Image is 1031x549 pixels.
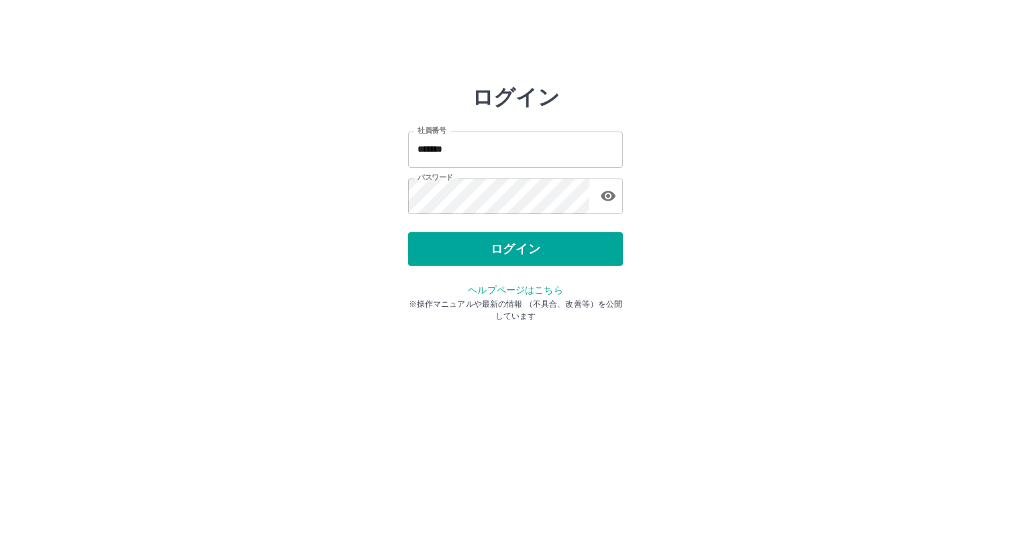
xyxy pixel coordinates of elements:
[418,126,446,136] label: 社員番号
[418,172,453,183] label: パスワード
[472,85,560,110] h2: ログイン
[408,232,623,266] button: ログイン
[408,298,623,322] p: ※操作マニュアルや最新の情報 （不具合、改善等）を公開しています
[468,285,562,295] a: ヘルプページはこちら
